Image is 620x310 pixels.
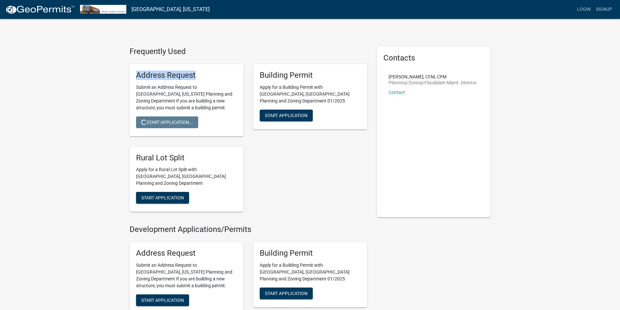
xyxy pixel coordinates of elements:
[389,74,477,79] p: [PERSON_NAME], CFM, CPM
[260,84,361,104] p: Apply for a Building Permit with [GEOGRAPHIC_DATA], [GEOGRAPHIC_DATA] Planning and Zoning Departm...
[383,53,484,63] h5: Contacts
[136,71,237,80] h5: Address Request
[136,166,237,187] p: Apply for a Rural Lot Split with [GEOGRAPHIC_DATA], [GEOGRAPHIC_DATA] Planning and Zoning Department
[136,294,189,306] button: Start Application
[141,195,184,200] span: Start Application
[389,90,405,95] a: Contact
[136,84,237,111] p: Submit an Address Request to [GEOGRAPHIC_DATA], [US_STATE] Planning and Zoning Department If you ...
[260,71,361,80] h5: Building Permit
[260,110,313,121] button: Start Application
[136,262,237,289] p: Submit an Address Request to [GEOGRAPHIC_DATA], [US_STATE] Planning and Zoning Department If you ...
[136,249,237,258] h5: Address Request
[136,153,237,163] h5: Rural Lot Split
[265,113,308,118] span: Start Application
[80,5,126,14] img: Lyon County, Kansas
[130,47,367,56] h4: Frequently Used
[136,116,198,128] button: Start Application...
[265,290,308,296] span: Start Application
[130,225,367,234] h4: Development Applications/Permits
[260,262,361,282] p: Apply for a Building Permit with [GEOGRAPHIC_DATA], [GEOGRAPHIC_DATA] Planning and Zoning Departm...
[136,192,189,204] button: Start Application
[593,3,615,16] a: Signup
[141,119,193,125] span: Start Application...
[141,297,184,303] span: Start Application
[574,3,593,16] a: Login
[131,4,210,15] a: [GEOGRAPHIC_DATA], [US_STATE]
[260,249,361,258] h5: Building Permit
[260,288,313,299] button: Start Application
[389,80,477,85] p: Planning/Zoning/Floodplain Mgmt. Director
